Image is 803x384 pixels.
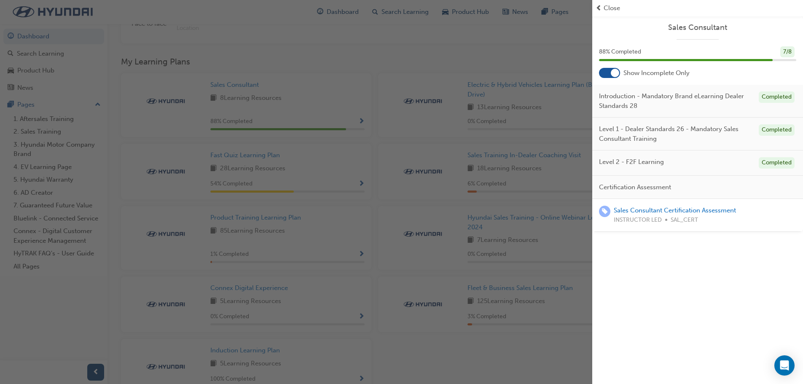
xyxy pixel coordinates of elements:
[599,183,671,192] span: Certification Assessment
[671,215,698,225] span: SAL_CERT
[599,23,796,32] a: Sales Consultant
[604,3,620,13] span: Close
[599,91,752,110] span: Introduction - Mandatory Brand eLearning Dealer Standards 28
[599,206,610,217] span: learningRecordVerb_ENROLL-icon
[599,47,641,57] span: 88 % Completed
[596,3,800,13] button: prev-iconClose
[599,124,752,143] span: Level 1 - Dealer Standards 26 - Mandatory Sales Consultant Training
[780,46,795,58] div: 7 / 8
[774,355,795,376] div: Open Intercom Messenger
[759,124,795,136] div: Completed
[614,207,736,214] a: Sales Consultant Certification Assessment
[623,68,690,78] span: Show Incomplete Only
[759,91,795,103] div: Completed
[759,157,795,169] div: Completed
[599,157,664,167] span: Level 2 - F2F Learning
[596,3,602,13] span: prev-icon
[614,215,662,225] span: INSTRUCTOR LED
